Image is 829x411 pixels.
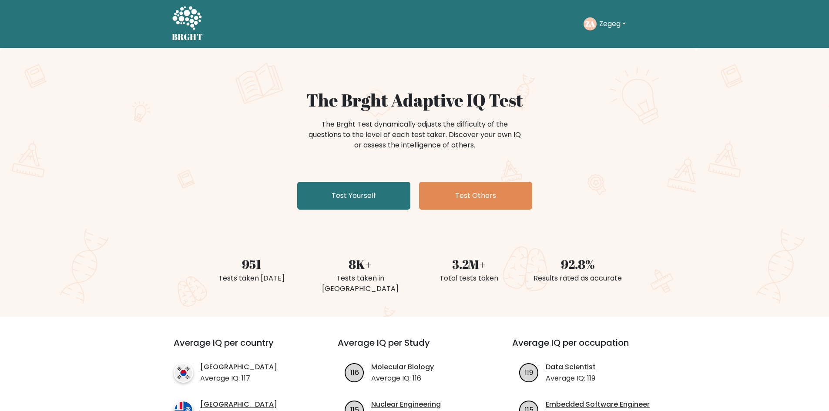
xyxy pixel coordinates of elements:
[202,90,627,110] h1: The Brght Adaptive IQ Test
[172,32,203,42] h5: BRGHT
[350,367,359,377] text: 116
[546,362,596,372] a: Data Scientist
[306,119,524,150] div: The Brght Test dynamically adjusts the difficulty of the questions to the level of each test take...
[525,367,533,377] text: 119
[200,373,277,384] p: Average IQ: 117
[585,19,595,29] text: ZA
[200,362,277,372] a: [GEOGRAPHIC_DATA]
[311,255,409,273] div: 8K+
[311,273,409,294] div: Tests taken in [GEOGRAPHIC_DATA]
[371,399,441,410] a: Nuclear Engineering
[546,373,596,384] p: Average IQ: 119
[297,182,410,210] a: Test Yourself
[420,255,518,273] div: 3.2M+
[371,362,434,372] a: Molecular Biology
[174,363,193,383] img: country
[338,337,491,358] h3: Average IQ per Study
[529,255,627,273] div: 92.8%
[202,255,301,273] div: 951
[529,273,627,284] div: Results rated as accurate
[172,3,203,44] a: BRGHT
[597,18,628,30] button: Zegeg
[512,337,666,358] h3: Average IQ per occupation
[202,273,301,284] div: Tests taken [DATE]
[420,273,518,284] div: Total tests taken
[200,399,277,410] a: [GEOGRAPHIC_DATA]
[546,399,650,410] a: Embedded Software Engineer
[419,182,532,210] a: Test Others
[371,373,434,384] p: Average IQ: 116
[174,337,306,358] h3: Average IQ per country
